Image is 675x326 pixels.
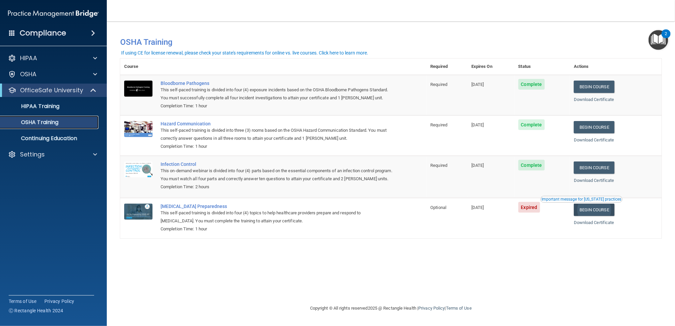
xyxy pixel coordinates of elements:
[541,197,622,201] div: Important message for [US_STATE] practices
[161,209,393,225] div: This self-paced training is divided into four (4) topics to help healthcare providers prepare and...
[161,102,393,110] div: Completion Time: 1 hour
[20,54,37,62] p: HIPAA
[120,59,157,75] th: Course
[20,70,37,78] p: OSHA
[471,163,484,168] span: [DATE]
[574,178,614,183] a: Download Certificate
[518,79,545,90] span: Complete
[431,122,448,127] span: Required
[4,103,59,110] p: HIPAA Training
[649,30,668,50] button: Open Resource Center, 2 new notifications
[161,142,393,150] div: Completion Time: 1 hour
[120,37,662,47] h4: OSHA Training
[514,59,570,75] th: Status
[8,150,97,158] a: Settings
[574,121,615,133] a: Begin Course
[570,59,662,75] th: Actions
[161,225,393,233] div: Completion Time: 1 hour
[471,82,484,87] span: [DATE]
[540,196,623,203] button: Read this if you are a dental practitioner in the state of CA
[665,34,667,42] div: 2
[418,306,445,311] a: Privacy Policy
[20,150,45,158] p: Settings
[161,121,393,126] a: Hazard Communication
[161,183,393,191] div: Completion Time: 2 hours
[518,119,545,130] span: Complete
[431,205,447,210] span: Optional
[9,307,63,314] span: Ⓒ Rectangle Health 2024
[574,204,615,216] a: Begin Course
[574,220,614,225] a: Download Certificate
[518,202,540,213] span: Expired
[4,119,58,126] p: OSHA Training
[8,86,97,94] a: OfficeSafe University
[8,54,97,62] a: HIPAA
[120,49,369,56] button: If using CE for license renewal, please check your state's requirements for online vs. live cours...
[431,82,448,87] span: Required
[161,86,393,102] div: This self-paced training is divided into four (4) exposure incidents based on the OSHA Bloodborne...
[8,7,99,20] img: PMB logo
[20,28,66,38] h4: Compliance
[121,50,368,55] div: If using CE for license renewal, please check your state's requirements for online vs. live cours...
[431,163,448,168] span: Required
[269,298,513,319] div: Copyright © All rights reserved 2025 @ Rectangle Health | |
[20,86,83,94] p: OfficeSafe University
[161,161,393,167] a: Infection Control
[9,298,36,305] a: Terms of Use
[574,137,614,142] a: Download Certificate
[560,279,667,305] iframe: Drift Widget Chat Controller
[574,161,615,174] a: Begin Course
[161,126,393,142] div: This self-paced training is divided into three (3) rooms based on the OSHA Hazard Communication S...
[471,205,484,210] span: [DATE]
[161,81,393,86] a: Bloodborne Pathogens
[446,306,472,311] a: Terms of Use
[161,167,393,183] div: This on-demand webinar is divided into four (4) parts based on the essential components of an inf...
[471,122,484,127] span: [DATE]
[574,97,614,102] a: Download Certificate
[467,59,514,75] th: Expires On
[427,59,468,75] th: Required
[574,81,615,93] a: Begin Course
[8,70,97,78] a: OSHA
[518,160,545,171] span: Complete
[4,135,95,142] p: Continuing Education
[44,298,74,305] a: Privacy Policy
[161,204,393,209] a: [MEDICAL_DATA] Preparedness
